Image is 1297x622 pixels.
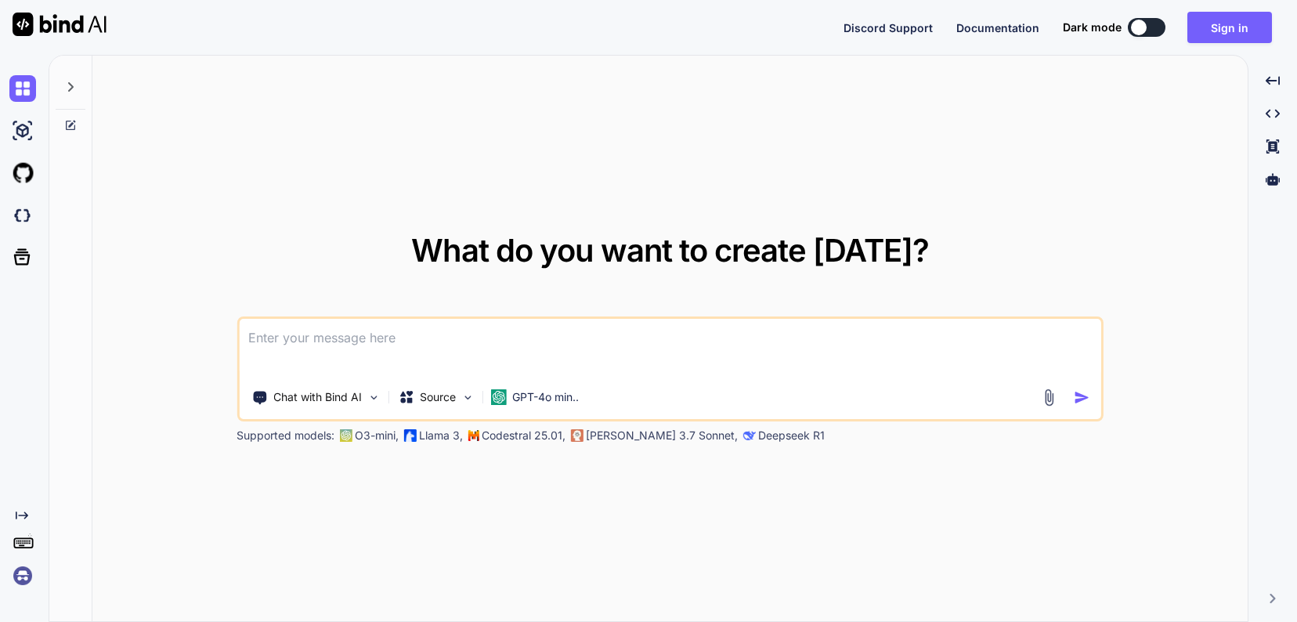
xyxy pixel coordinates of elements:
img: Mistral-AI [468,430,479,441]
img: Pick Models [461,391,474,404]
img: signin [9,562,36,589]
img: Bind AI [13,13,107,36]
img: Pick Tools [367,391,380,404]
img: GPT-4 [339,429,352,442]
button: Discord Support [844,20,933,36]
p: Codestral 25.01, [482,428,565,443]
span: Documentation [956,21,1039,34]
img: darkCloudIdeIcon [9,202,36,229]
img: githubLight [9,160,36,186]
img: GPT-4o mini [490,389,506,405]
p: O3-mini, [355,428,399,443]
button: Documentation [956,20,1039,36]
p: Supported models: [237,428,334,443]
p: [PERSON_NAME] 3.7 Sonnet, [586,428,738,443]
img: Llama2 [403,429,416,442]
p: Deepseek R1 [758,428,825,443]
img: chat [9,75,36,102]
p: Chat with Bind AI [273,389,362,405]
img: attachment [1040,389,1058,407]
img: icon [1074,389,1090,406]
img: claude [570,429,583,442]
img: claude [742,429,755,442]
img: ai-studio [9,118,36,144]
p: Llama 3, [419,428,463,443]
button: Sign in [1187,12,1272,43]
span: Dark mode [1063,20,1122,35]
span: Discord Support [844,21,933,34]
p: Source [420,389,456,405]
p: GPT-4o min.. [512,389,579,405]
span: What do you want to create [DATE]? [411,231,929,269]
